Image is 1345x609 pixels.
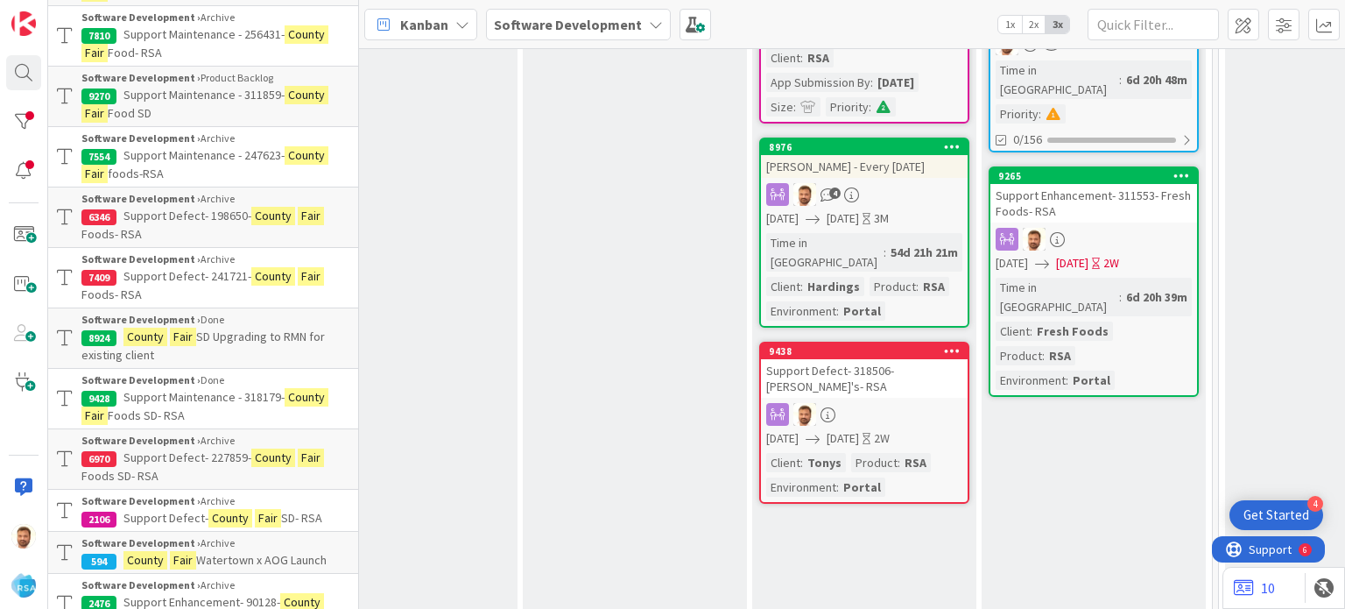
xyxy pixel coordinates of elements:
[996,254,1028,273] span: [DATE]
[761,139,968,178] div: 8976[PERSON_NAME] - Every [DATE]
[851,453,898,472] div: Product
[761,343,968,359] div: 9438
[251,449,295,467] mark: County
[81,434,201,447] b: Software Development ›
[761,359,968,398] div: Support Defect- 318506- [PERSON_NAME]'s- RSA
[761,343,968,398] div: 9438Support Defect- 318506- [PERSON_NAME]'s- RSA
[769,141,968,153] div: 8976
[1013,131,1042,149] span: 0/156
[81,577,349,593] div: Archive
[81,407,108,425] mark: Fair
[766,453,800,472] div: Client
[1103,254,1119,273] div: 2W
[81,493,349,509] div: Archive
[123,147,285,163] span: Support Maintenance - 247623-
[81,494,201,507] b: Software Development ›
[1243,506,1309,524] div: Get Started
[839,301,885,321] div: Portal
[298,449,324,467] mark: Fair
[81,11,201,24] b: Software Development ›
[998,16,1022,33] span: 1x
[766,209,799,228] span: [DATE]
[1122,70,1192,89] div: 6d 20h 48m
[1066,371,1068,390] span: :
[836,478,839,497] span: :
[886,243,962,262] div: 54d 21h 21m
[285,388,328,407] mark: County
[761,139,968,155] div: 8976
[884,243,886,262] span: :
[81,391,116,407] div: 9428
[48,428,358,490] a: Software Development ›Archive6970Support Defect- 227859-CountyFairFoods SD- RSA
[108,105,151,121] span: Food SD
[81,512,116,528] div: 2106
[123,450,251,465] span: Support Defect- 227859-
[123,208,251,223] span: Support Defect- 198650-
[81,252,201,266] b: Software Development ›
[81,329,325,363] span: SD Upgrading to RMN for existing client
[400,14,448,35] span: Kanban
[123,26,285,42] span: Support Maintenance - 256431-
[81,372,349,388] div: Done
[793,403,816,426] img: AS
[996,104,1039,124] div: Priority
[123,389,285,405] span: Support Maintenance - 318179-
[1032,322,1113,341] div: Fresh Foods
[48,248,358,308] a: Software Development ›Archive7409Support Defect- 241721-CountyFairFoods- RSA
[1122,287,1192,307] div: 6d 20h 39m
[208,509,252,528] mark: County
[826,97,869,117] div: Priority
[81,373,201,386] b: Software Development ›
[81,312,349,328] div: Done
[766,429,799,448] span: [DATE]
[48,369,358,428] a: Software Development ›Done9428Support Maintenance - 318179-CountyFairFoods SD- RSA
[996,371,1066,390] div: Environment
[766,97,793,117] div: Size
[990,228,1197,251] div: AS
[990,184,1197,223] div: Support Enhancement- 311553- Fresh Foods- RSA
[81,536,201,549] b: Software Development ›
[1307,496,1323,512] div: 4
[81,104,108,123] mark: Fair
[81,578,201,591] b: Software Development ›
[766,73,870,92] div: App Submission By
[281,510,322,526] span: SD- RSA
[81,251,349,267] div: Archive
[81,313,201,326] b: Software Development ›
[898,453,900,472] span: :
[81,209,116,225] div: 6346
[900,453,931,472] div: RSA
[1022,16,1046,33] span: 2x
[836,301,839,321] span: :
[81,89,116,104] div: 9270
[81,287,142,302] span: Foods- RSA
[81,165,108,183] mark: Fair
[81,28,116,44] div: 7810
[81,270,116,286] div: 7409
[761,403,968,426] div: AS
[81,226,142,242] span: Foods- RSA
[251,267,295,286] mark: County
[108,45,162,60] span: Food- RSA
[11,524,36,549] img: AS
[123,328,167,346] mark: County
[766,301,836,321] div: Environment
[170,328,196,346] mark: Fair
[1042,346,1045,365] span: :
[870,277,916,296] div: Product
[990,168,1197,184] div: 9265
[769,345,968,358] div: 9438
[996,60,1119,99] div: Time in [GEOGRAPHIC_DATA]
[827,429,859,448] span: [DATE]
[123,551,167,570] mark: County
[1056,254,1088,273] span: [DATE]
[800,277,803,296] span: :
[990,168,1197,223] div: 9265Support Enhancement- 311553- Fresh Foods- RSA
[298,207,324,225] mark: Fair
[123,268,251,284] span: Support Defect- 241721-
[11,11,36,36] img: Visit kanbanzone.com
[81,535,349,551] div: Archive
[829,188,841,199] span: 4
[48,490,358,531] a: Software Development ›Archive2106Support Defect-CountyFairSD- RSA
[996,278,1119,316] div: Time in [GEOGRAPHIC_DATA]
